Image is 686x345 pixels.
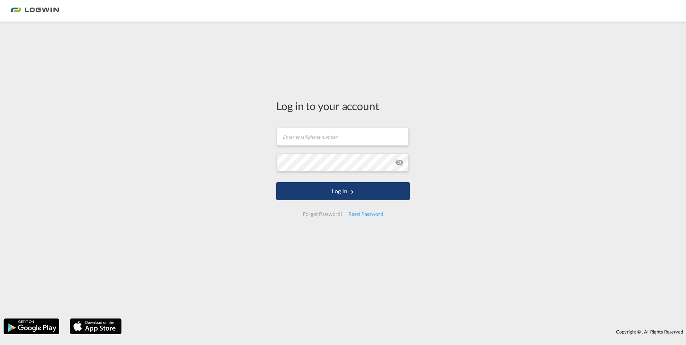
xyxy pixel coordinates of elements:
md-icon: icon-eye-off [395,158,404,167]
img: apple.png [69,318,122,335]
div: Log in to your account [276,98,410,113]
img: bc73a0e0d8c111efacd525e4c8ad7d32.png [11,3,59,19]
div: Reset Password [346,208,386,221]
input: Enter email/phone number [277,128,409,146]
div: Forgot Password? [300,208,345,221]
button: LOGIN [276,182,410,200]
img: google.png [3,318,60,335]
div: Copyright © . All Rights Reserved [125,326,686,338]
